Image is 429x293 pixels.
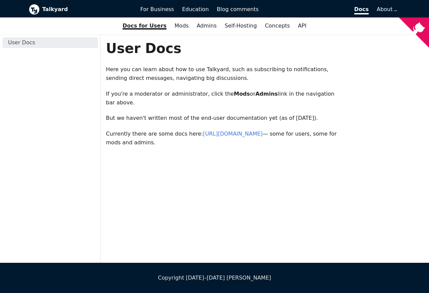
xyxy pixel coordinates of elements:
strong: Mods [234,91,250,97]
a: Concepts [261,20,294,32]
a: Self-Hosting [221,20,261,32]
span: Education [182,6,209,12]
a: Docs for Users [119,20,171,32]
p: Currently there are some docs here: — some for users, some for mods and admins. [106,130,342,147]
b: Talkyard [42,5,131,14]
img: Talkyard logo [29,4,40,15]
span: Docs [354,6,369,14]
h1: User Docs [106,40,342,57]
span: Blog comments [217,6,259,12]
a: Education [178,4,213,15]
p: Here you can learn about how to use Talkyard, such as subscribing to notifications, sending direc... [106,65,342,83]
a: Blog comments [213,4,263,15]
a: Talkyard logoTalkyard [29,4,131,15]
span: For Business [140,6,174,12]
a: Admins [193,20,221,32]
a: About [377,6,396,12]
a: API [294,20,310,32]
p: But we haven't written most of the end-user documentation yet (as of [DATE]). [106,114,342,123]
a: For Business [136,4,178,15]
p: If you're a moderator or administrator, click the or link in the navigation bar above. [106,90,342,107]
a: Docs [263,4,373,15]
a: User Docs [3,37,98,48]
a: Mods [171,20,193,32]
strong: Admins [255,91,278,97]
div: Copyright [DATE]–[DATE] [PERSON_NAME] [29,274,400,282]
a: [URL][DOMAIN_NAME] [203,131,263,137]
